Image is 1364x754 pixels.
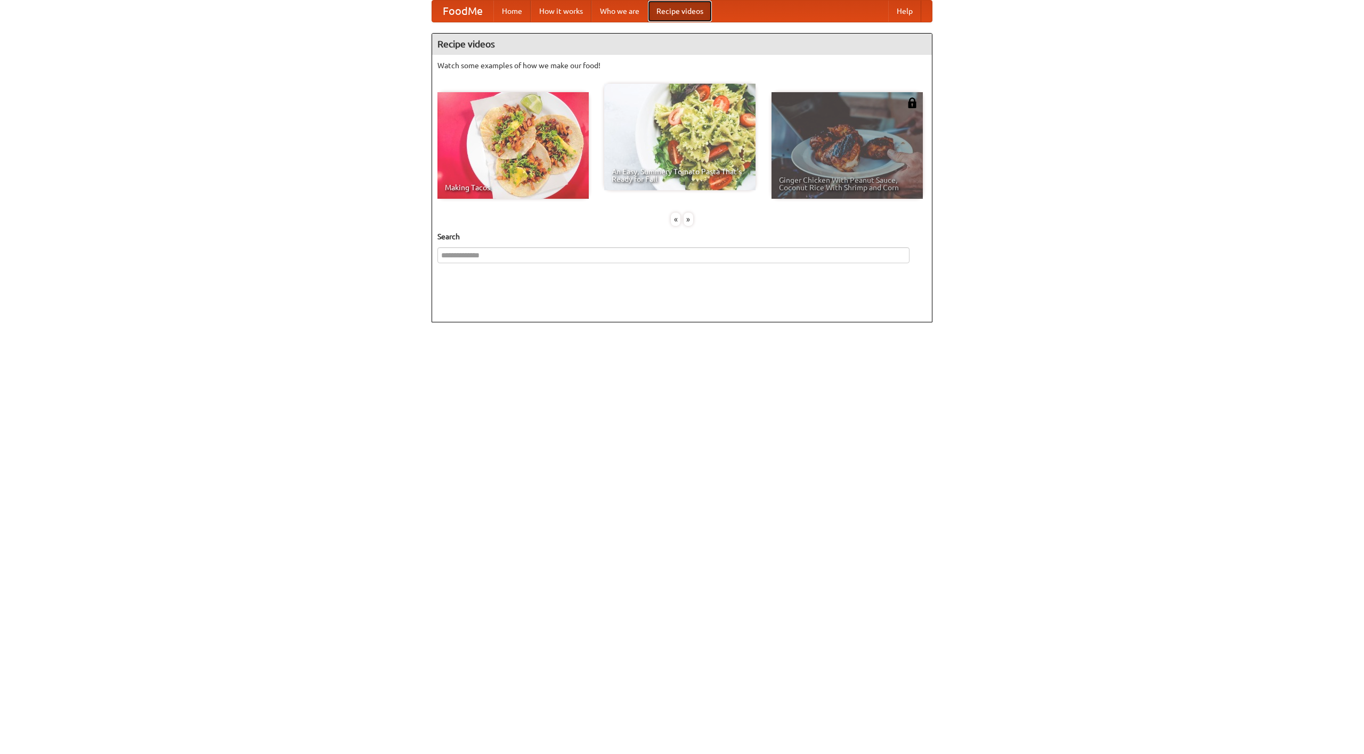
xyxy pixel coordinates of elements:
a: An Easy, Summery Tomato Pasta That's Ready for Fall [604,84,756,190]
div: » [684,213,693,226]
a: How it works [531,1,591,22]
a: Home [493,1,531,22]
h5: Search [437,231,927,242]
p: Watch some examples of how we make our food! [437,60,927,71]
a: Help [888,1,921,22]
a: Who we are [591,1,648,22]
h4: Recipe videos [432,34,932,55]
div: « [671,213,680,226]
a: Recipe videos [648,1,712,22]
img: 483408.png [907,98,918,108]
span: Making Tacos [445,184,581,191]
a: FoodMe [432,1,493,22]
a: Making Tacos [437,92,589,199]
span: An Easy, Summery Tomato Pasta That's Ready for Fall [612,168,748,183]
